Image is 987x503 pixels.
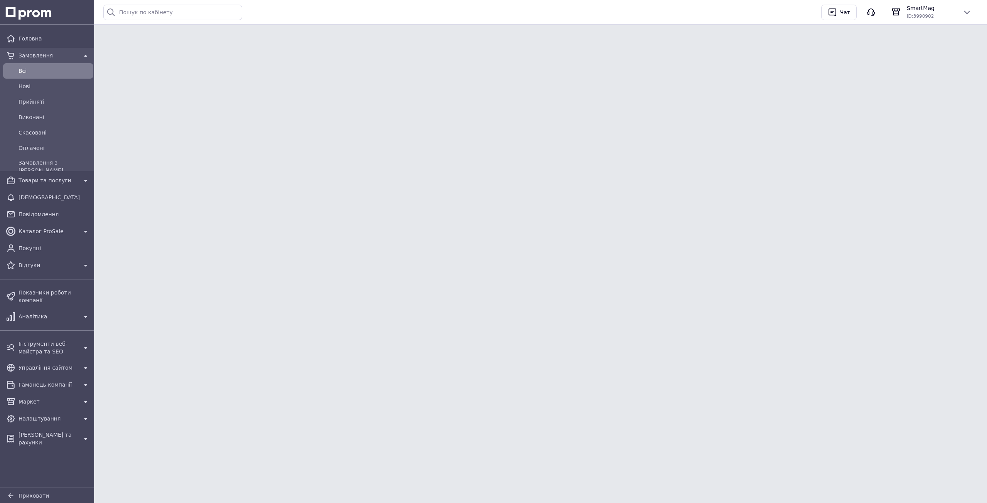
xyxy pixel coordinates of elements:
[19,193,90,201] span: [DEMOGRAPHIC_DATA]
[19,493,49,499] span: Приховати
[19,210,90,218] span: Повідомлення
[19,227,78,235] span: Каталог ProSale
[907,13,934,19] span: ID: 3990902
[19,67,90,75] span: Всi
[19,98,90,106] span: Прийняті
[19,159,90,174] span: Замовлення з [PERSON_NAME]
[907,4,956,12] span: SmartMag
[19,261,78,269] span: Відгуки
[19,431,78,446] span: [PERSON_NAME] та рахунки
[19,289,90,304] span: Показники роботи компанії
[19,340,78,355] span: Інструменти веб-майстра та SEO
[19,113,90,121] span: Виконані
[103,5,242,20] input: Пошук по кабінету
[19,313,78,320] span: Аналітика
[19,415,78,422] span: Налаштування
[19,398,78,405] span: Маркет
[821,5,857,20] button: Чат
[19,177,78,184] span: Товари та послуги
[19,35,90,42] span: Головна
[19,82,90,90] span: Нові
[839,7,852,18] div: Чат
[19,144,90,152] span: Оплачені
[19,129,90,136] span: Скасовані
[19,52,78,59] span: Замовлення
[19,244,90,252] span: Покупці
[19,381,78,389] span: Гаманець компанії
[19,364,78,372] span: Управління сайтом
